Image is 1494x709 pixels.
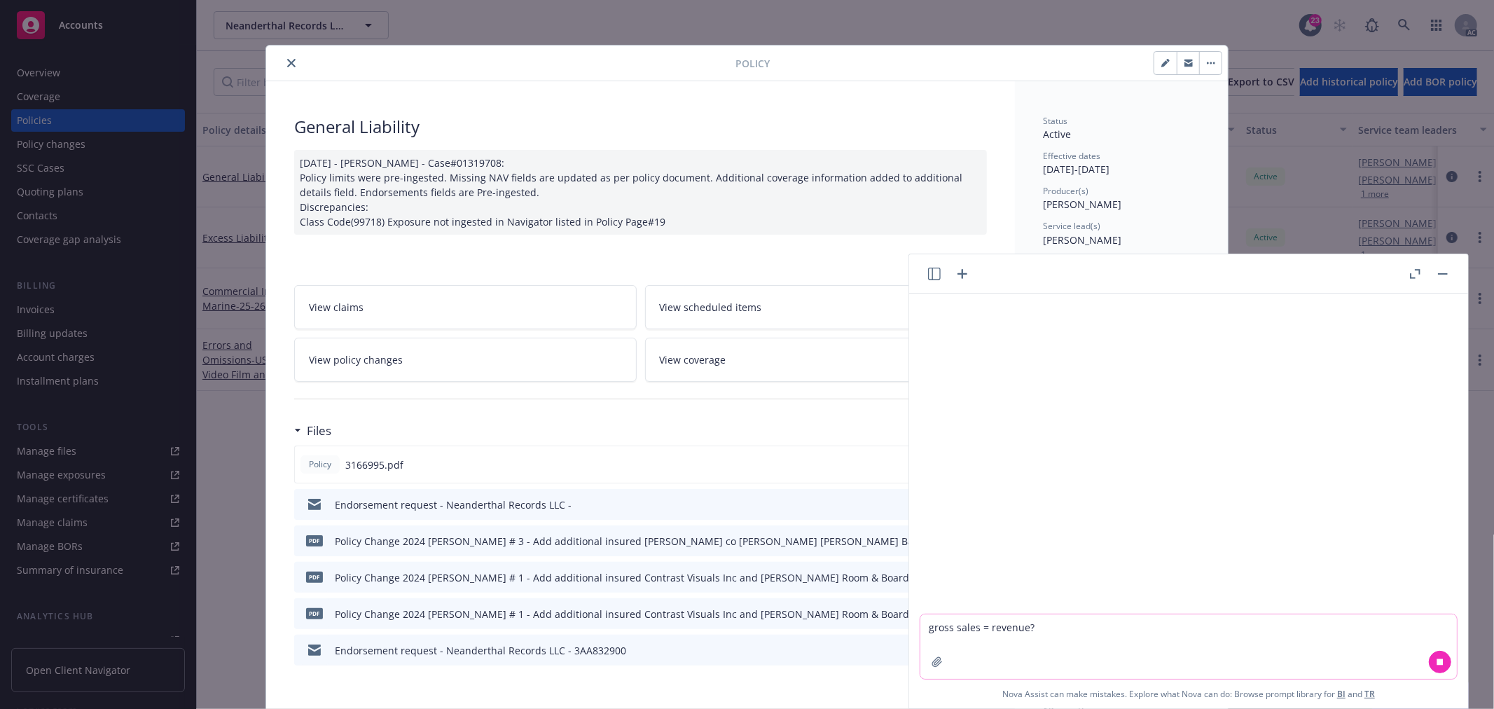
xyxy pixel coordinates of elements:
span: Policy [735,56,770,71]
div: Endorsement request - Neanderthal Records LLC - 3AA832900 [335,643,626,658]
span: Producer(s) [1043,185,1088,197]
span: [PERSON_NAME] [1043,198,1121,211]
span: Nova Assist can make mistakes. Explore what Nova can do: Browse prompt library for and [915,680,1462,708]
div: Policy Change 2024 [PERSON_NAME] # 3 - Add additional insured [PERSON_NAME] co [PERSON_NAME] [PER... [335,534,941,549]
span: Policy [306,458,334,471]
span: pdf [306,608,323,619]
span: [PERSON_NAME] [1043,233,1121,247]
div: Files [294,422,331,440]
span: View claims [309,300,364,315]
a: View claims [294,285,637,329]
span: View policy changes [309,352,403,367]
a: TR [1364,688,1375,700]
span: Active [1043,128,1071,141]
div: General Liability [294,115,987,139]
a: View scheduled items [645,285,988,329]
span: pdf [306,535,323,546]
div: Policy Change 2024 [PERSON_NAME] # 1 - Add additional insured Contrast Visuals Inc and [PERSON_NA... [335,607,941,621]
span: Effective dates [1043,150,1100,162]
div: Endorsement request - Neanderthal Records LLC - [335,497,572,512]
a: View coverage [645,338,988,382]
button: close [283,55,300,71]
div: [DATE] - [DATE] [1043,150,1200,177]
span: pdf [306,572,323,582]
h3: Files [307,422,331,440]
div: Policy Change 2024 [PERSON_NAME] # 1 - Add additional insured Contrast Visuals Inc and [PERSON_NA... [335,570,941,585]
div: [DATE] - [PERSON_NAME] - Case#01319708: Policy limits were pre-ingested. Missing NAV fields are u... [294,150,987,235]
span: View scheduled items [660,300,762,315]
span: View coverage [660,352,726,367]
span: Service lead(s) [1043,220,1100,232]
a: BI [1337,688,1346,700]
span: 3166995.pdf [345,457,403,472]
span: Status [1043,115,1067,127]
a: View policy changes [294,338,637,382]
